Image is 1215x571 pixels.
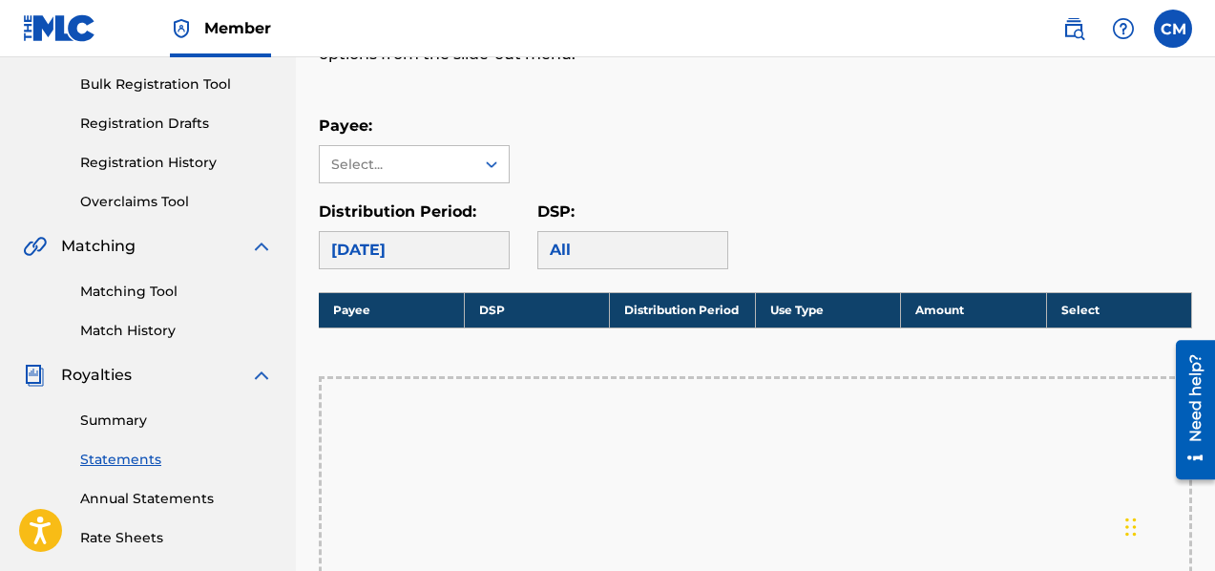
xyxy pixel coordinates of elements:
span: Member [204,17,271,39]
a: Registration Drafts [80,114,273,134]
div: Help [1104,10,1142,48]
a: Overclaims Tool [80,192,273,212]
span: Matching [61,235,136,258]
div: Arrastar [1125,498,1137,556]
th: Distribution Period [610,292,755,328]
img: Matching [23,235,47,258]
a: Matching Tool [80,282,273,302]
label: DSP: [537,202,575,221]
a: Rate Sheets [80,528,273,548]
th: Amount [901,292,1046,328]
img: help [1112,17,1135,40]
img: Top Rightsholder [170,17,193,40]
img: expand [250,364,273,387]
div: Widget de chat [1120,479,1215,571]
a: Statements [80,450,273,470]
a: Public Search [1055,10,1093,48]
th: Payee [319,292,464,328]
th: Use Type [755,292,900,328]
a: Annual Statements [80,489,273,509]
a: Registration History [80,153,273,173]
img: search [1062,17,1085,40]
img: expand [250,235,273,258]
iframe: Chat Widget [1120,479,1215,571]
th: Select [1046,292,1191,328]
div: Select... [331,155,461,175]
th: DSP [464,292,609,328]
div: User Menu [1154,10,1192,48]
a: Match History [80,321,273,341]
a: Summary [80,411,273,431]
a: Bulk Registration Tool [80,74,273,95]
span: Royalties [61,364,132,387]
iframe: Resource Center [1162,333,1215,487]
label: Distribution Period: [319,202,476,221]
label: Payee: [319,116,372,135]
img: MLC Logo [23,14,96,42]
img: Royalties [23,364,46,387]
